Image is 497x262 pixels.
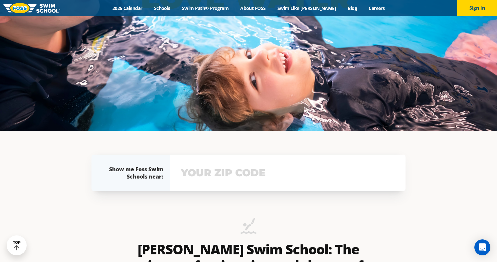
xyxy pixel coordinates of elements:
div: Open Intercom Messenger [474,239,490,255]
a: About FOSS [235,5,272,11]
div: Show me Foss Swim Schools near: [105,166,163,180]
input: YOUR ZIP CODE [179,163,396,183]
div: TOP [13,240,21,251]
a: Schools [148,5,176,11]
a: Blog [342,5,363,11]
img: icon-swimming-diving-2.png [241,218,256,238]
a: 2025 Calendar [106,5,148,11]
a: Swim Path® Program [176,5,234,11]
img: FOSS Swim School Logo [3,3,60,13]
a: Swim Like [PERSON_NAME] [271,5,342,11]
a: Careers [363,5,391,11]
